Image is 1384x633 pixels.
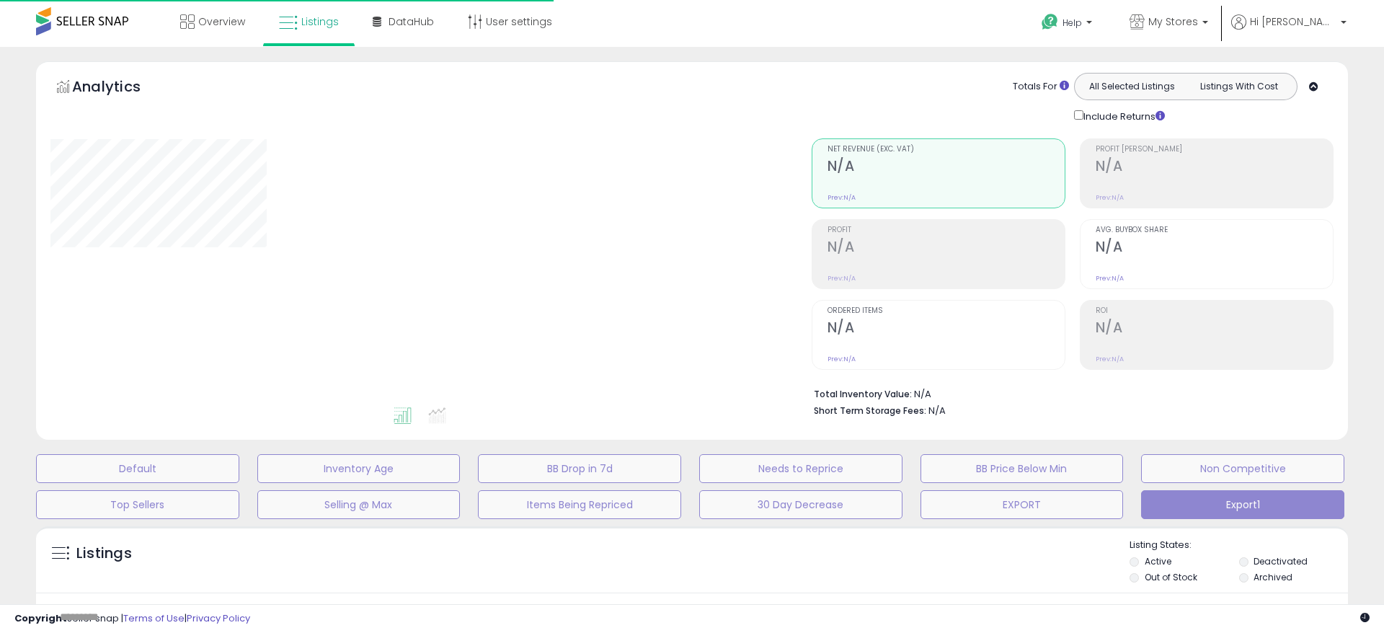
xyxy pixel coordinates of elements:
small: Prev: N/A [1096,355,1124,363]
span: Listings [301,14,339,29]
button: Inventory Age [257,454,461,483]
button: EXPORT [921,490,1124,519]
small: Prev: N/A [828,274,856,283]
b: Total Inventory Value: [814,388,912,400]
h2: N/A [1096,319,1333,339]
span: Help [1063,17,1082,29]
span: My Stores [1148,14,1198,29]
h2: N/A [828,319,1065,339]
strong: Copyright [14,611,67,625]
button: Non Competitive [1141,454,1344,483]
button: BB Price Below Min [921,454,1124,483]
h2: N/A [1096,158,1333,177]
button: BB Drop in 7d [478,454,681,483]
button: Default [36,454,239,483]
small: Prev: N/A [1096,193,1124,202]
span: Hi [PERSON_NAME] [1250,14,1336,29]
span: Profit [PERSON_NAME] [1096,146,1333,154]
i: Get Help [1041,13,1059,31]
div: Include Returns [1063,107,1182,124]
button: Items Being Repriced [478,490,681,519]
h2: N/A [1096,239,1333,258]
span: DataHub [389,14,434,29]
span: Net Revenue (Exc. VAT) [828,146,1065,154]
span: Overview [198,14,245,29]
a: Help [1030,2,1106,47]
span: Ordered Items [828,307,1065,315]
a: Hi [PERSON_NAME] [1231,14,1347,47]
span: N/A [928,404,946,417]
span: Avg. Buybox Share [1096,226,1333,234]
small: Prev: N/A [1096,274,1124,283]
button: 30 Day Decrease [699,490,902,519]
li: N/A [814,384,1323,402]
h2: N/A [828,239,1065,258]
h2: N/A [828,158,1065,177]
button: Top Sellers [36,490,239,519]
b: Short Term Storage Fees: [814,404,926,417]
span: ROI [1096,307,1333,315]
div: Totals For [1013,80,1069,94]
button: All Selected Listings [1078,77,1186,96]
button: Selling @ Max [257,490,461,519]
span: Profit [828,226,1065,234]
button: Export1 [1141,490,1344,519]
h5: Analytics [72,76,169,100]
button: Needs to Reprice [699,454,902,483]
small: Prev: N/A [828,355,856,363]
button: Listings With Cost [1185,77,1292,96]
small: Prev: N/A [828,193,856,202]
div: seller snap | | [14,612,250,626]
